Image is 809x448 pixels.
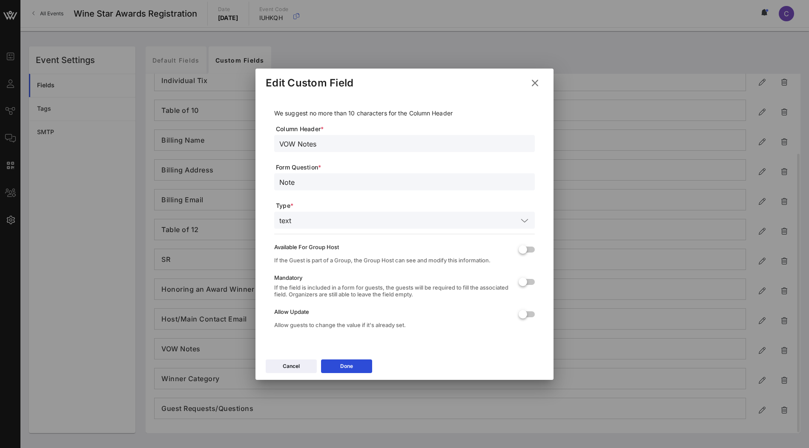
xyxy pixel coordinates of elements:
[274,322,512,328] div: Allow guests to change the value if it's already set.
[274,212,535,229] div: text
[276,163,535,172] span: Form Question
[266,359,317,373] button: Cancel
[274,308,512,315] div: Allow Update
[266,77,353,89] div: Edit Custom Field
[274,274,512,281] div: Mandatory
[274,244,512,250] div: Available For Group Host
[276,201,535,210] span: Type
[274,109,535,118] p: We suggest no more than 10 characters for the Column Header
[340,362,353,370] div: Done
[274,257,512,264] div: If the Guest is part of a Group, the Group Host can see and modify this information.
[279,217,291,224] div: text
[321,359,372,373] button: Done
[283,362,300,370] div: Cancel
[276,125,535,133] span: Column Header
[274,284,512,298] div: If the field is included in a form for guests, the guests will be required to fill the associated...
